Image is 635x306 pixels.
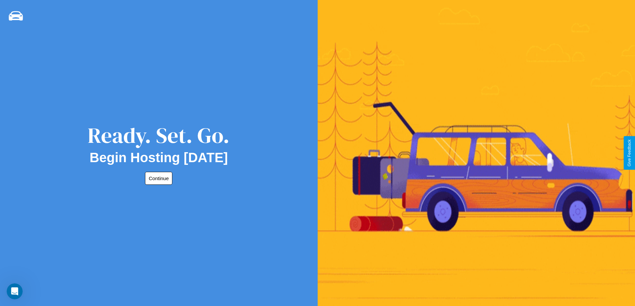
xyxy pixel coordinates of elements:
iframe: Intercom live chat [7,283,23,299]
h2: Begin Hosting [DATE] [90,150,228,165]
div: Give Feedback [627,140,632,166]
div: Ready. Set. Go. [88,121,230,150]
button: Continue [145,172,172,185]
